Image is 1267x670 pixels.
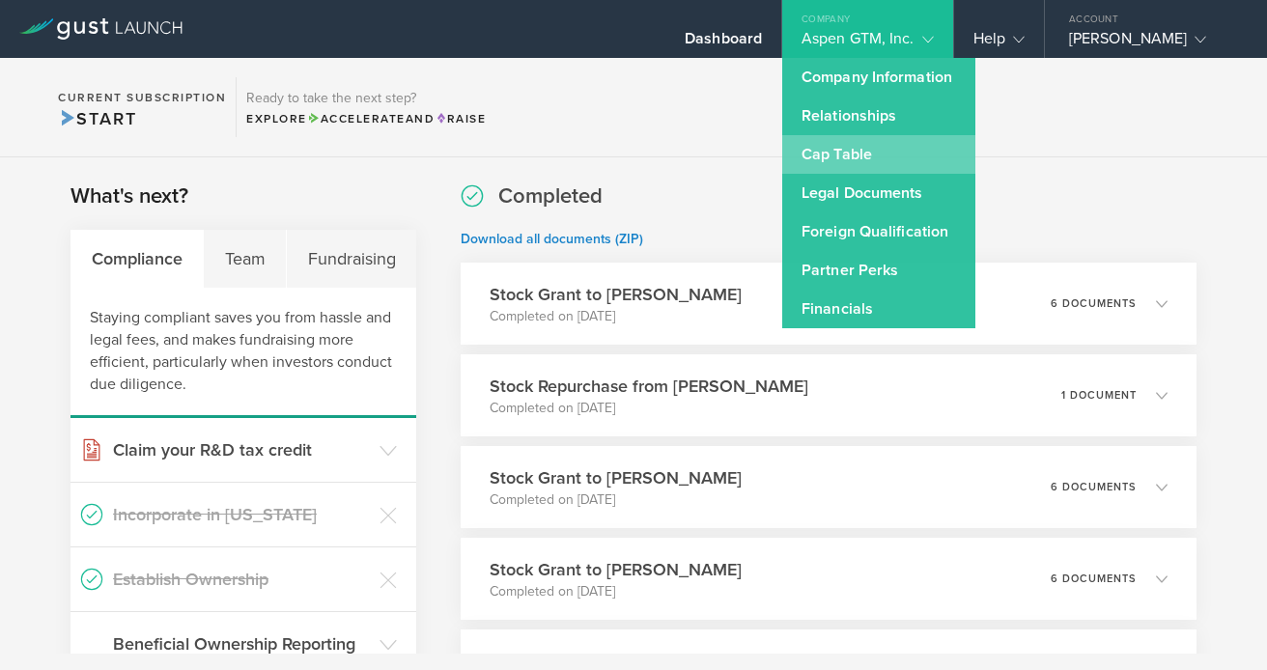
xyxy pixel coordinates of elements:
div: Staying compliant saves you from hassle and legal fees, and makes fundraising more efficient, par... [70,288,416,418]
div: [PERSON_NAME] [1069,29,1233,58]
span: Accelerate [307,112,406,126]
span: Raise [435,112,486,126]
div: Team [204,230,287,288]
span: and [307,112,436,126]
h3: Beneficial Ownership Reporting [113,631,370,656]
h3: Ready to take the next step? [246,92,486,105]
h3: Establish Ownership [113,567,370,592]
h3: Incorporate in [US_STATE] [113,502,370,527]
h2: Completed [498,182,603,210]
div: Dashboard [685,29,762,58]
h2: Current Subscription [58,92,226,103]
p: 6 documents [1051,482,1137,492]
h3: Stock Grant to [PERSON_NAME] [490,282,742,307]
p: 6 documents [1051,298,1137,309]
iframe: Chat Widget [1170,577,1267,670]
div: Help [973,29,1025,58]
h3: Stock Repurchase from [PERSON_NAME] [490,374,808,399]
div: Ready to take the next step?ExploreAccelerateandRaise [236,77,495,137]
p: 6 documents [1051,573,1137,584]
h3: Stock Grant to [PERSON_NAME] [490,465,742,490]
div: Fundraising [287,230,416,288]
span: Start [58,108,136,129]
p: 1 document [1061,390,1137,401]
p: Completed on [DATE] [490,490,742,510]
div: Aspen GTM, Inc. [802,29,934,58]
h3: Claim your R&D tax credit [113,437,370,462]
div: Explore [246,110,486,127]
a: Download all documents (ZIP) [461,231,643,247]
div: Compliance [70,230,204,288]
p: Completed on [DATE] [490,307,742,326]
p: Completed on [DATE] [490,399,808,418]
p: Completed on [DATE] [490,582,742,601]
h3: Stock Grant to [PERSON_NAME] [490,557,742,582]
h2: What's next? [70,182,188,210]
